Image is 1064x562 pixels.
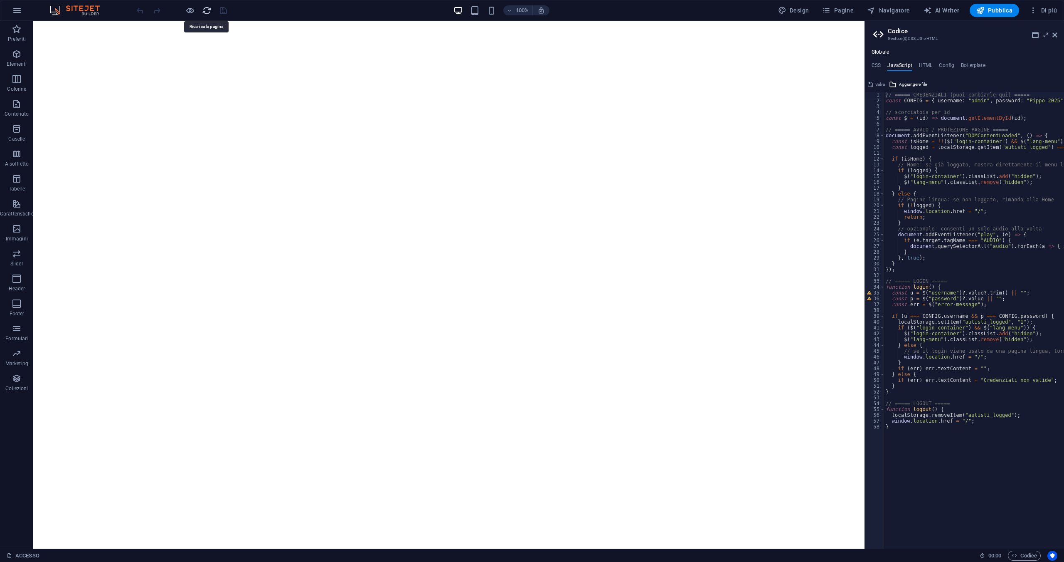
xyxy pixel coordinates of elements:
div: 47 [865,360,885,366]
div: 55 [865,406,885,412]
div: 24 [865,226,885,232]
button: Design [775,4,813,17]
div: 39 [865,313,885,319]
div: 52 [865,389,885,395]
div: 36 [865,296,885,302]
p: Colonne [7,86,26,92]
p: Marketing [5,360,28,367]
button: Codice [1008,551,1041,561]
span: AI Writer [924,6,960,15]
div: 4 [865,109,885,115]
h4: Boilerplate [961,62,985,72]
h6: Tempo sessione [980,551,1002,561]
div: 27 [865,243,885,249]
div: 8 [865,133,885,139]
button: Di più [1026,4,1060,17]
div: 37 [865,302,885,307]
div: 14 [865,168,885,173]
div: 7 [865,127,885,133]
div: 44 [865,342,885,348]
span: Pagine [822,6,854,15]
span: Navigatore [867,6,910,15]
p: Caselle [8,136,25,142]
span: Codice [1012,551,1037,561]
div: 16 [865,179,885,185]
div: 25 [865,232,885,238]
button: Pagine [819,4,857,17]
p: Formulari [5,335,28,342]
div: 17 [865,185,885,191]
span: Di più [1029,6,1057,15]
div: 29 [865,255,885,261]
div: 28 [865,249,885,255]
button: 100% [503,5,533,15]
div: 48 [865,366,885,371]
div: 2 [865,98,885,104]
div: 42 [865,331,885,337]
div: 43 [865,337,885,342]
p: Immagini [6,235,28,242]
div: 58 [865,424,885,430]
div: 45 [865,348,885,354]
div: 26 [865,238,885,243]
button: Navigatore [864,4,913,17]
div: 5 [865,115,885,121]
p: Tabelle [9,186,25,192]
div: 22 [865,214,885,220]
button: reload [202,5,212,15]
h4: Config [939,62,954,72]
button: Usercentrics [1047,551,1057,561]
h3: Gestsci (S)CSS, JS e HTML [888,35,1041,42]
div: 21 [865,208,885,214]
div: 9 [865,139,885,144]
div: 19 [865,197,885,203]
p: A soffietto [5,161,29,167]
img: Editor Logo [48,5,110,15]
div: 46 [865,354,885,360]
i: Quando ridimensioni, regola automaticamente il livello di zoom in modo che corrisponda al disposi... [537,7,545,14]
div: 57 [865,418,885,424]
div: 20 [865,203,885,208]
span: 00 00 [988,551,1001,561]
div: 15 [865,173,885,179]
a: Fai clic per annullare la selezione. Doppio clic per aprire le pagine [7,551,39,561]
div: 11 [865,150,885,156]
div: 38 [865,307,885,313]
div: 23 [865,220,885,226]
div: 49 [865,371,885,377]
h4: JavaScript [887,62,912,72]
div: 53 [865,395,885,401]
div: 1 [865,92,885,98]
div: 54 [865,401,885,406]
span: Pubblica [976,6,1013,15]
div: 41 [865,325,885,331]
div: 10 [865,144,885,150]
div: 35 [865,290,885,296]
div: 56 [865,412,885,418]
div: 6 [865,121,885,127]
button: Aggiungere file [888,79,928,89]
div: 32 [865,272,885,278]
span: : [994,552,995,559]
button: AI Writer [920,4,963,17]
div: 51 [865,383,885,389]
p: Slider [10,260,23,267]
div: 18 [865,191,885,197]
p: Header [9,285,25,292]
p: Preferiti [8,36,26,42]
p: Collezioni [5,385,28,392]
div: 40 [865,319,885,325]
div: 13 [865,162,885,168]
button: Clicca qui per lasciare la modalità di anteprima e continuare la modifica [185,5,195,15]
h2: Codice [888,27,1057,35]
button: Pubblica [970,4,1020,17]
div: 3 [865,104,885,109]
div: 30 [865,261,885,267]
p: Footer [10,310,25,317]
div: 31 [865,267,885,272]
p: Elementi [7,61,27,67]
p: Contenuto [5,111,29,117]
h4: Globale [872,49,889,56]
div: 34 [865,284,885,290]
h4: CSS [872,62,881,72]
